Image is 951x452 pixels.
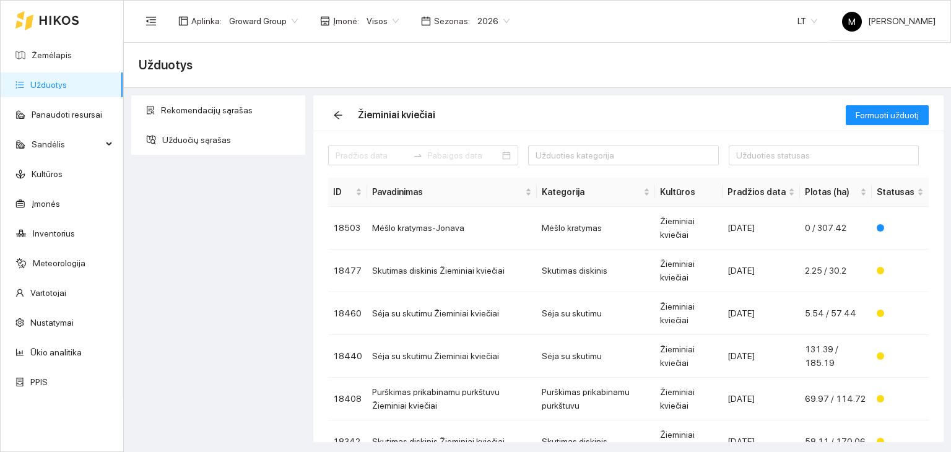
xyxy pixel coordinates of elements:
[329,110,347,120] span: arrow-left
[32,199,60,209] a: Įmonės
[805,437,866,446] span: 58.11 / 170.06
[537,292,655,335] td: Sėja su skutimu
[30,80,67,90] a: Užduotys
[542,185,641,199] span: Kategorija
[655,207,723,250] td: Žieminiai kviečiai
[30,377,48,387] a: PPIS
[655,378,723,420] td: Žieminiai kviečiai
[139,55,193,75] span: Užduotys
[367,207,537,250] td: Mėšlo kratymas-Jonava
[421,16,431,26] span: calendar
[367,250,537,292] td: Skutimas diskinis Žieminiai kviečiai
[33,228,75,238] a: Inventorius
[846,105,929,125] button: Formuoti užduotį
[32,169,63,179] a: Kultūros
[842,16,936,26] span: [PERSON_NAME]
[229,12,298,30] span: Groward Group
[161,98,296,123] span: Rekomendacijų sąrašas
[333,185,353,199] span: ID
[537,378,655,420] td: Purškimas prikabinamu purkštuvu
[328,250,367,292] td: 18477
[178,16,188,26] span: layout
[162,128,296,152] span: Užduočių sąrašas
[413,150,423,160] span: to
[727,392,795,406] div: [DATE]
[367,378,537,420] td: Purškimas prikabinamu purkštuvu Žieminiai kviečiai
[537,178,655,207] th: this column's title is Kategorija,this column is sortable
[537,250,655,292] td: Skutimas diskinis
[655,250,723,292] td: Žieminiai kviečiai
[328,178,367,207] th: this column's title is ID,this column is sortable
[877,185,914,199] span: Statusas
[367,292,537,335] td: Sėja su skutimu Žieminiai kviečiai
[856,108,919,122] span: Formuoti užduotį
[434,14,470,28] span: Sezonas :
[727,185,786,199] span: Pradžios data
[358,107,435,123] div: Žieminiai kviečiai
[805,308,856,318] span: 5.54 / 57.44
[727,306,795,320] div: [DATE]
[328,378,367,420] td: 18408
[872,178,929,207] th: this column's title is Statusas,this column is sortable
[32,110,102,120] a: Panaudoti resursai
[33,258,85,268] a: Meteorologija
[336,149,408,162] input: Pradžios data
[145,15,157,27] span: menu-fold
[320,16,330,26] span: shop
[655,292,723,335] td: Žieminiai kviečiai
[797,12,817,30] span: LT
[328,105,348,125] button: arrow-left
[328,292,367,335] td: 18460
[655,335,723,378] td: Žieminiai kviečiai
[32,50,72,60] a: Žemėlapis
[146,106,155,115] span: solution
[805,185,858,199] span: Plotas (ha)
[727,435,795,448] div: [DATE]
[32,132,102,157] span: Sandėlis
[727,221,795,235] div: [DATE]
[805,266,846,276] span: 2.25 / 30.2
[655,178,723,207] th: Kultūros
[537,207,655,250] td: Mėšlo kratymas
[723,178,800,207] th: this column's title is Pradžios data,this column is sortable
[477,12,510,30] span: 2026
[30,288,66,298] a: Vartotojai
[805,394,866,404] span: 69.97 / 114.72
[805,344,838,368] span: 131.39 / 185.19
[333,14,359,28] span: Įmonė :
[367,335,537,378] td: Sėja su skutimu Žieminiai kviečiai
[367,178,537,207] th: this column's title is Pavadinimas,this column is sortable
[800,178,872,207] th: this column's title is Plotas (ha),this column is sortable
[30,347,82,357] a: Ūkio analitika
[428,149,500,162] input: Pabaigos data
[30,318,74,328] a: Nustatymai
[139,9,163,33] button: menu-fold
[727,264,795,277] div: [DATE]
[727,349,795,363] div: [DATE]
[367,12,399,30] span: Visos
[537,335,655,378] td: Sėja su skutimu
[191,14,222,28] span: Aplinka :
[372,185,523,199] span: Pavadinimas
[328,207,367,250] td: 18503
[848,12,856,32] span: M
[328,335,367,378] td: 18440
[805,223,846,233] span: 0 / 307.42
[413,150,423,160] span: swap-right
